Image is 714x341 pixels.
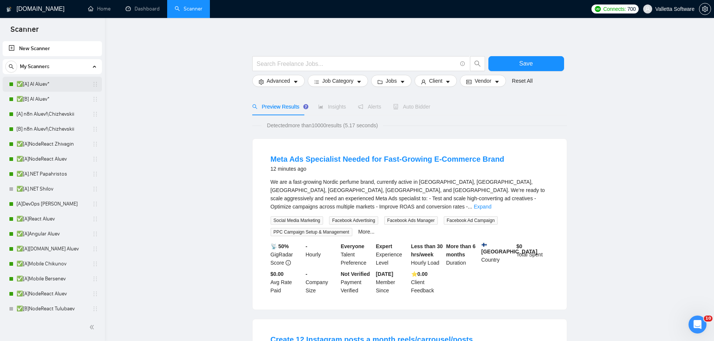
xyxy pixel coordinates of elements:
span: folder [377,79,383,85]
a: [A]DevOps [PERSON_NAME] [16,197,88,211]
div: Payment Verified [339,270,374,295]
span: holder [92,246,98,252]
span: holder [92,96,98,102]
a: ✅[A] AI Aluev* [16,77,88,92]
span: ... [468,204,472,210]
div: Country [480,242,515,267]
span: Alerts [358,104,381,110]
b: - [305,271,307,277]
span: Job Category [322,77,353,85]
input: Search Freelance Jobs... [257,59,457,68]
li: New Scanner [3,41,102,56]
b: Less than 30 hrs/week [411,243,443,258]
button: userClientcaret-down [415,75,457,87]
b: Expert [376,243,392,249]
span: Social Media Marketing [271,216,323,225]
div: 12 minutes ago [271,164,504,173]
div: Tooltip anchor [302,103,309,110]
a: ✅[A].NET Papahristos [16,167,88,182]
a: searchScanner [175,6,202,12]
span: Preview Results [252,104,306,110]
button: barsJob Categorycaret-down [308,75,368,87]
a: ✅[B]NodeReact Tulubaev [16,301,88,316]
span: We are a fast-growing Nordic perfume brand, currently active in [GEOGRAPHIC_DATA], [GEOGRAPHIC_DA... [271,179,545,210]
span: holder [92,156,98,162]
span: search [6,64,17,69]
a: ✅[A]NodeReact Aluev [16,286,88,301]
b: - [305,243,307,249]
div: Company Size [304,270,339,295]
b: ⭐️ 0.00 [411,271,428,277]
div: Talent Preference [339,242,374,267]
iframe: Intercom live chat [689,316,707,334]
span: caret-down [445,79,451,85]
b: More than 6 months [446,243,476,258]
button: idcardVendorcaret-down [460,75,506,87]
div: Total Spent [515,242,550,267]
a: homeHome [88,6,111,12]
a: ✅[A].NET Shilov [16,182,88,197]
span: holder [92,216,98,222]
span: My Scanners [20,59,49,74]
a: ✅[B] AI Aluev* [16,92,88,107]
span: caret-down [293,79,298,85]
button: folderJobscaret-down [371,75,412,87]
div: We are a fast-growing Nordic perfume brand, currently active in Finland, Sweden, Denmark, Estonia... [271,178,549,211]
span: area-chart [318,104,323,109]
a: New Scanner [9,41,96,56]
span: PPC Campaign Setup & Management [271,228,352,236]
button: setting [699,3,711,15]
span: holder [92,186,98,192]
span: search [252,104,257,109]
a: [A] n8n Aluev!\Chizhevskii [16,107,88,122]
button: settingAdvancedcaret-down [252,75,305,87]
div: Member Since [374,270,410,295]
span: 700 [627,5,636,13]
span: Facebook Ad Campaign [444,216,498,225]
span: holder [92,141,98,147]
b: Everyone [341,243,364,249]
button: search [5,61,17,73]
span: holder [92,261,98,267]
b: [GEOGRAPHIC_DATA] [481,242,537,255]
span: holder [92,291,98,297]
a: Expand [474,204,491,210]
div: Experience Level [374,242,410,267]
a: [B] n8n Aluev!\Chizhevskii [16,122,88,137]
b: [DATE] [376,271,393,277]
a: ✅[A]Mobile Bersenev [16,271,88,286]
button: Save [488,56,564,71]
b: $ 0 [516,243,522,249]
div: Avg Rate Paid [269,270,304,295]
span: holder [92,171,98,177]
span: bars [314,79,319,85]
a: Reset All [512,77,533,85]
span: 10 [704,316,713,322]
button: search [470,56,485,71]
div: Hourly [304,242,339,267]
b: Not Verified [341,271,370,277]
span: Facebook Ads Manager [384,216,438,225]
span: info-circle [460,61,465,66]
a: ✅[A]Angular Aluev [16,226,88,241]
img: upwork-logo.png [595,6,601,12]
span: double-left [89,323,97,331]
span: Advanced [267,77,290,85]
span: user [421,79,426,85]
span: Vendor [475,77,491,85]
span: holder [92,201,98,207]
span: info-circle [286,260,291,265]
span: setting [259,79,264,85]
img: 🇫🇮 [482,242,487,247]
span: holder [92,276,98,282]
a: ✅[A]Mobile Chikunov [16,256,88,271]
div: Duration [445,242,480,267]
span: Client [429,77,443,85]
span: holder [92,231,98,237]
a: setting [699,6,711,12]
span: holder [92,126,98,132]
img: logo [6,3,12,15]
span: idcard [466,79,472,85]
span: holder [92,81,98,87]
